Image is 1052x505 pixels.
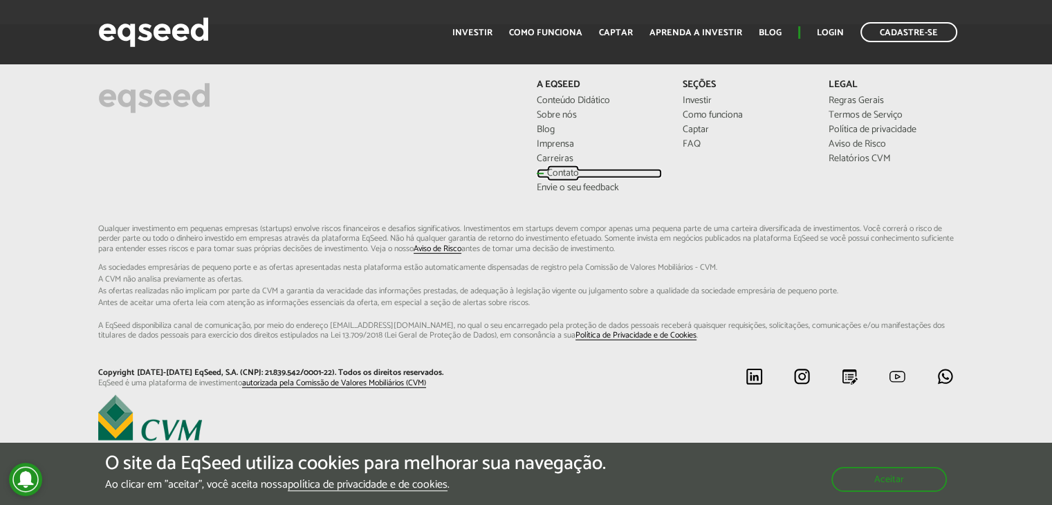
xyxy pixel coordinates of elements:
a: FAQ [683,140,808,149]
img: blog.svg [841,368,858,385]
button: Aceitar [831,467,947,492]
span: A CVM não analisa previamente as ofertas. [98,275,954,284]
p: Copyright [DATE]-[DATE] EqSeed, S.A. (CNPJ: 21.839.542/0001-22). Todos os direitos reservados. [98,368,516,378]
a: Cadastre-se [860,22,957,42]
a: Política de Privacidade e de Cookies [575,331,696,340]
a: Política de privacidade [829,125,954,135]
a: Como funciona [509,28,582,37]
a: Regras Gerais [829,96,954,106]
a: Imprensa [537,140,662,149]
img: EqSeed [98,14,209,50]
a: Investir [683,96,808,106]
a: Blog [537,125,662,135]
a: Conteúdo Didático [537,96,662,106]
a: Captar [599,28,633,37]
a: Login [817,28,844,37]
p: Ao clicar em "aceitar", você aceita nossa . [105,478,606,491]
a: política de privacidade e de cookies [288,479,447,491]
a: Aviso de Risco [414,245,461,254]
a: autorizada pela Comissão de Valores Mobiliários (CVM) [242,379,426,388]
a: Termos de Serviço [829,111,954,120]
a: Carreiras [537,154,662,164]
a: Captar [683,125,808,135]
p: Qualquer investimento em pequenas empresas (startups) envolve riscos financeiros e desafios signi... [98,224,954,341]
span: As ofertas realizadas não implicam por parte da CVM a garantia da veracidade das informações p... [98,287,954,295]
img: linkedin.svg [746,368,763,385]
a: Blog [759,28,782,37]
a: Aprenda a investir [649,28,742,37]
img: EqSeed é uma plataforma de investimento autorizada pela Comissão de Valores Mobiliários (CVM) [98,395,202,450]
a: Sobre nós [537,111,662,120]
img: EqSeed Logo [98,80,210,117]
p: A EqSeed [537,80,662,91]
a: Envie o seu feedback [537,183,662,193]
a: Contato [537,169,662,178]
span: Antes de aceitar uma oferta leia com atenção as informações essenciais da oferta, em especial... [98,299,954,307]
a: Como funciona [683,111,808,120]
a: Relatórios CVM [829,154,954,164]
p: Legal [829,80,954,91]
h5: O site da EqSeed utiliza cookies para melhorar sua navegação. [105,453,606,475]
img: youtube.svg [889,368,906,385]
p: Seções [683,80,808,91]
p: EqSeed é uma plataforma de investimento [98,378,516,388]
span: As sociedades empresárias de pequeno porte e as ofertas apresentadas nesta plataforma estão aut... [98,264,954,272]
a: Investir [452,28,492,37]
img: instagram.svg [793,368,811,385]
img: whatsapp.svg [936,368,954,385]
a: Aviso de Risco [829,140,954,149]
